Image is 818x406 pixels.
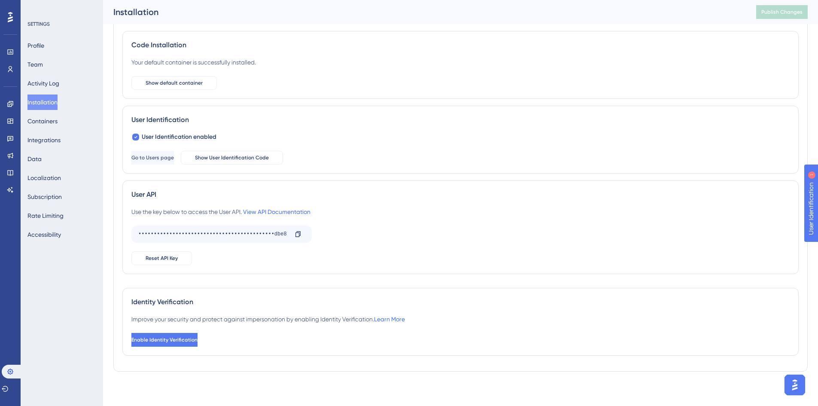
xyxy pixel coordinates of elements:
[131,314,405,324] div: Improve your security and protect against impersonation by enabling Identity Verification.
[27,21,97,27] div: SETTINGS
[27,151,42,167] button: Data
[138,227,288,241] div: ••••••••••••••••••••••••••••••••••••••••••••dbe8
[131,151,174,165] button: Go to Users page
[131,336,198,343] span: Enable Identity Verification
[7,2,60,12] span: User Identification
[146,79,203,86] span: Show default container
[131,189,790,200] div: User API
[27,113,58,129] button: Containers
[27,189,62,205] button: Subscription
[27,38,44,53] button: Profile
[131,76,217,90] button: Show default container
[27,227,61,242] button: Accessibility
[195,154,269,161] span: Show User Identification Code
[374,316,405,323] a: Learn More
[131,40,790,50] div: Code Installation
[131,297,790,307] div: Identity Verification
[131,115,790,125] div: User Identification
[27,170,61,186] button: Localization
[181,151,283,165] button: Show User Identification Code
[243,208,310,215] a: View API Documentation
[27,76,59,91] button: Activity Log
[27,208,64,223] button: Rate Limiting
[27,132,61,148] button: Integrations
[27,95,58,110] button: Installation
[142,132,216,142] span: User Identification enabled
[761,9,803,15] span: Publish Changes
[131,57,256,67] div: Your default container is successfully installed.
[782,372,808,398] iframe: UserGuiding AI Assistant Launcher
[131,333,198,347] button: Enable Identity Verification
[131,207,310,217] div: Use the key below to access the User API.
[131,251,192,265] button: Reset API Key
[756,5,808,19] button: Publish Changes
[146,255,178,262] span: Reset API Key
[131,154,174,161] span: Go to Users page
[27,57,43,72] button: Team
[66,4,68,11] div: 1
[113,6,735,18] div: Installation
